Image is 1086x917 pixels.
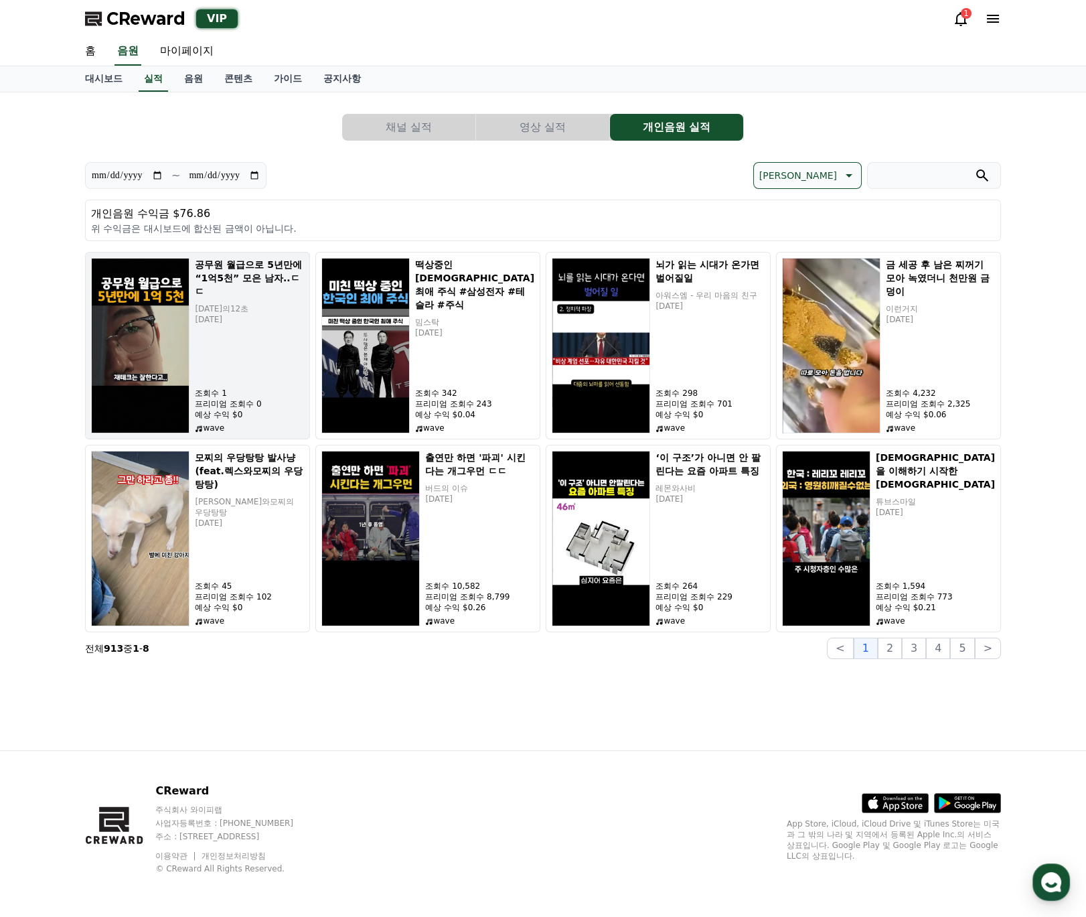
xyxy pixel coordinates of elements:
[195,303,304,314] p: [DATE]의12초
[91,258,189,433] img: 공무원 월급으로 5년만에 “1억5천” 모은 남자..ㄷㄷ
[155,818,319,829] p: 사업자등록번호 : [PHONE_NUMBER]
[173,66,214,92] a: 음원
[88,425,173,458] a: 대화
[202,851,266,861] a: 개인정보처리방침
[415,409,534,420] p: 예상 수익 $0.04
[415,399,534,409] p: 프리미엄 조회수 243
[155,831,319,842] p: 주소 : [STREET_ADDRESS]
[91,222,995,235] p: 위 수익금은 대시보드에 합산된 금액이 아닙니다.
[313,66,372,92] a: 공지사항
[953,11,969,27] a: 1
[195,581,304,591] p: 조회수 45
[85,642,149,655] p: 전체 중 -
[655,423,765,433] p: wave
[425,591,534,602] p: 프리미엄 조회수 8,799
[425,602,534,613] p: 예상 수익 $0.26
[321,258,410,433] img: 떡상중인 한국인 최애 주식 #삼성전자 #테슬라 #주식
[886,314,995,325] p: [DATE]
[876,616,995,626] p: wave
[425,581,534,591] p: 조회수 10,582
[854,638,878,659] button: 1
[886,303,995,314] p: 이런거지
[263,66,313,92] a: 가이드
[886,423,995,433] p: wave
[655,451,765,478] h5: ‘이 구조’가 아니면 안 팔린다는 요즘 아파트 특징
[315,252,540,439] a: 떡상중인 한국인 최애 주식 #삼성전자 #테슬라 #주식 떡상중인 [DEMOGRAPHIC_DATA] 최애 주식 #삼성전자 #테슬라 #주식 밈스탁 [DATE] 조회수 342 프리미...
[902,638,926,659] button: 3
[655,290,765,301] p: 아워스엠 - 우리 마음의 친구
[552,258,650,433] img: 뇌가 읽는 시대가 온가면 벌어질일
[950,638,974,659] button: 5
[655,258,765,285] h5: 뇌가 읽는 시대가 온가면 벌어질일
[195,591,304,602] p: 프리미엄 조회수 102
[776,445,1001,632] a: 한국인을 이해하기 시작한 외국인들 [DEMOGRAPHIC_DATA]을 이해하기 시작한 [DEMOGRAPHIC_DATA] 튜브스마일 [DATE] 조회수 1,594 프리미엄 조회...
[195,451,304,491] h5: 모찌의 우당탕탕 발사냥(feat.렉스와모찌의 우당탕탕)
[782,451,870,626] img: 한국인을 이해하기 시작한 외국인들
[143,643,149,654] strong: 8
[133,643,139,654] strong: 1
[91,206,995,222] p: 개인음원 수익금 $76.86
[655,409,765,420] p: 예상 수익 $0
[425,616,534,626] p: wave
[214,66,263,92] a: 콘텐츠
[759,166,837,185] p: [PERSON_NAME]
[195,258,304,298] h5: 공무원 월급으로 5년만에 “1억5천” 모은 남자..ㄷㄷ
[195,423,304,433] p: wave
[546,252,771,439] a: 뇌가 읽는 시대가 온가면 벌어질일 뇌가 읽는 시대가 온가면 벌어질일 아워스엠 - 우리 마음의 친구 [DATE] 조회수 298 프리미엄 조회수 701 예상 수익 $0 wave
[876,451,995,491] h5: [DEMOGRAPHIC_DATA]을 이해하기 시작한 [DEMOGRAPHIC_DATA]
[878,638,902,659] button: 2
[342,114,476,141] a: 채널 실적
[552,451,650,626] img: ‘이 구조’가 아니면 안 팔린다는 요즘 아파트 특징
[207,445,223,455] span: 설정
[827,638,853,659] button: <
[195,399,304,409] p: 프리미엄 조회수 0
[85,252,310,439] a: 공무원 월급으로 5년만에 “1억5천” 모은 남자..ㄷㄷ 공무원 월급으로 5년만에 “1억5천” 모은 남자..ㄷㄷ [DATE]의12초 [DATE] 조회수 1 프리미엄 조회수 0 ...
[195,616,304,626] p: wave
[4,425,88,458] a: 홈
[149,38,224,66] a: 마이페이지
[655,581,765,591] p: 조회수 264
[315,445,540,632] a: 출연만 하면 '파괴' 시킨다는 개그우먼 ㄷㄷ 출연만 하면 '파괴' 시킨다는 개그우먼 ㄷㄷ 버드의 이슈 [DATE] 조회수 10,582 프리미엄 조회수 8,799 예상 수익 $...
[776,252,1001,439] a: 금 세공 후 남은 찌꺼기 모아 녹였더니 천만원 금덩이 금 세공 후 남은 찌꺼기 모아 녹였더니 천만원 금덩이 이런거지 [DATE] 조회수 4,232 프리미엄 조회수 2,325 ...
[655,388,765,399] p: 조회수 298
[171,167,180,184] p: ~
[876,591,995,602] p: 프리미엄 조회수 773
[425,483,534,494] p: 버드의 이슈
[655,494,765,504] p: [DATE]
[74,66,133,92] a: 대시보드
[787,819,1001,861] p: App Store, iCloud, iCloud Drive 및 iTunes Store는 미국과 그 밖의 나라 및 지역에서 등록된 Apple Inc.의 서비스 상표입니다. Goo...
[342,114,475,141] button: 채널 실적
[886,409,995,420] p: 예상 수익 $0.06
[415,328,534,338] p: [DATE]
[655,301,765,311] p: [DATE]
[195,518,304,528] p: [DATE]
[196,9,238,28] div: VIP
[926,638,950,659] button: 4
[975,638,1001,659] button: >
[753,162,862,189] button: [PERSON_NAME]
[961,8,972,19] div: 1
[655,591,765,602] p: 프리미엄 조회수 229
[546,445,771,632] a: ‘이 구조’가 아니면 안 팔린다는 요즘 아파트 특징 ‘이 구조’가 아니면 안 팔린다는 요즘 아파트 특징 레몬와사비 [DATE] 조회수 264 프리미엄 조회수 229 예상 수익...
[876,581,995,591] p: 조회수 1,594
[155,851,198,861] a: 이용약관
[782,258,880,433] img: 금 세공 후 남은 찌꺼기 모아 녹였더니 천만원 금덩이
[610,114,743,141] button: 개인음원 실적
[425,494,534,504] p: [DATE]
[415,317,534,328] p: 밈스탁
[425,451,534,478] h5: 출연만 하면 '파괴' 시킨다는 개그우먼 ㄷㄷ
[91,451,189,626] img: 모찌의 우당탕탕 발사냥(feat.렉스와모찌의 우당탕탕)
[106,8,185,29] span: CReward
[876,496,995,507] p: 튜브스마일
[155,863,319,874] p: © CReward All Rights Reserved.
[104,643,123,654] strong: 913
[195,409,304,420] p: 예상 수익 $0
[655,602,765,613] p: 예상 수익 $0
[139,66,168,92] a: 실적
[155,783,319,799] p: CReward
[155,804,319,815] p: 주식회사 와이피랩
[42,445,50,455] span: 홈
[195,496,304,518] p: [PERSON_NAME]와모찌의 우당탕탕
[85,8,185,29] a: CReward
[173,425,257,458] a: 설정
